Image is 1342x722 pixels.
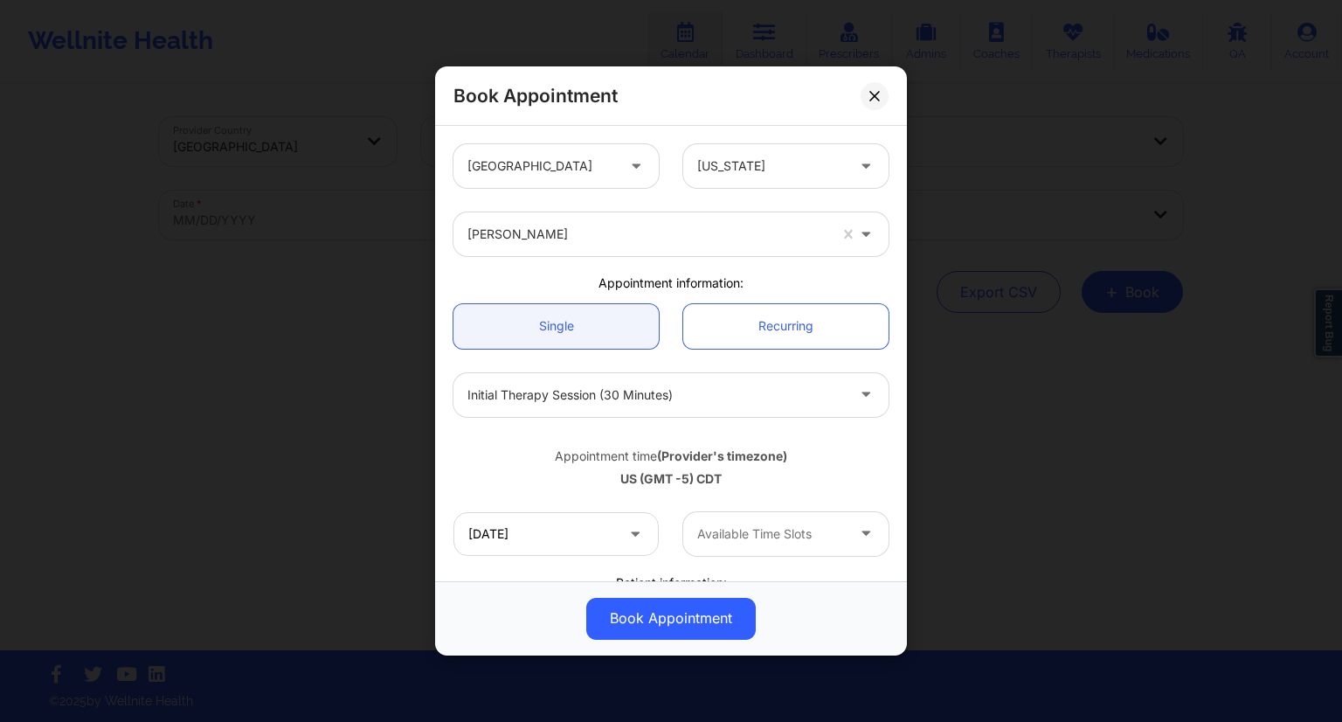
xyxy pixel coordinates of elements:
h2: Book Appointment [453,84,618,108]
div: [GEOGRAPHIC_DATA] [467,144,615,188]
div: Appointment time [453,448,889,465]
a: Single [453,304,659,349]
div: [PERSON_NAME] [467,212,827,256]
a: Recurring [683,304,889,349]
div: Initial Therapy Session (30 minutes) [467,373,845,417]
button: Book Appointment [586,598,756,640]
div: [US_STATE] [697,144,845,188]
div: US (GMT -5) CDT [453,470,889,488]
input: MM/DD/YYYY [453,512,659,556]
div: Patient information: [441,574,901,592]
b: (Provider's timezone) [657,448,787,463]
div: Appointment information: [441,274,901,292]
